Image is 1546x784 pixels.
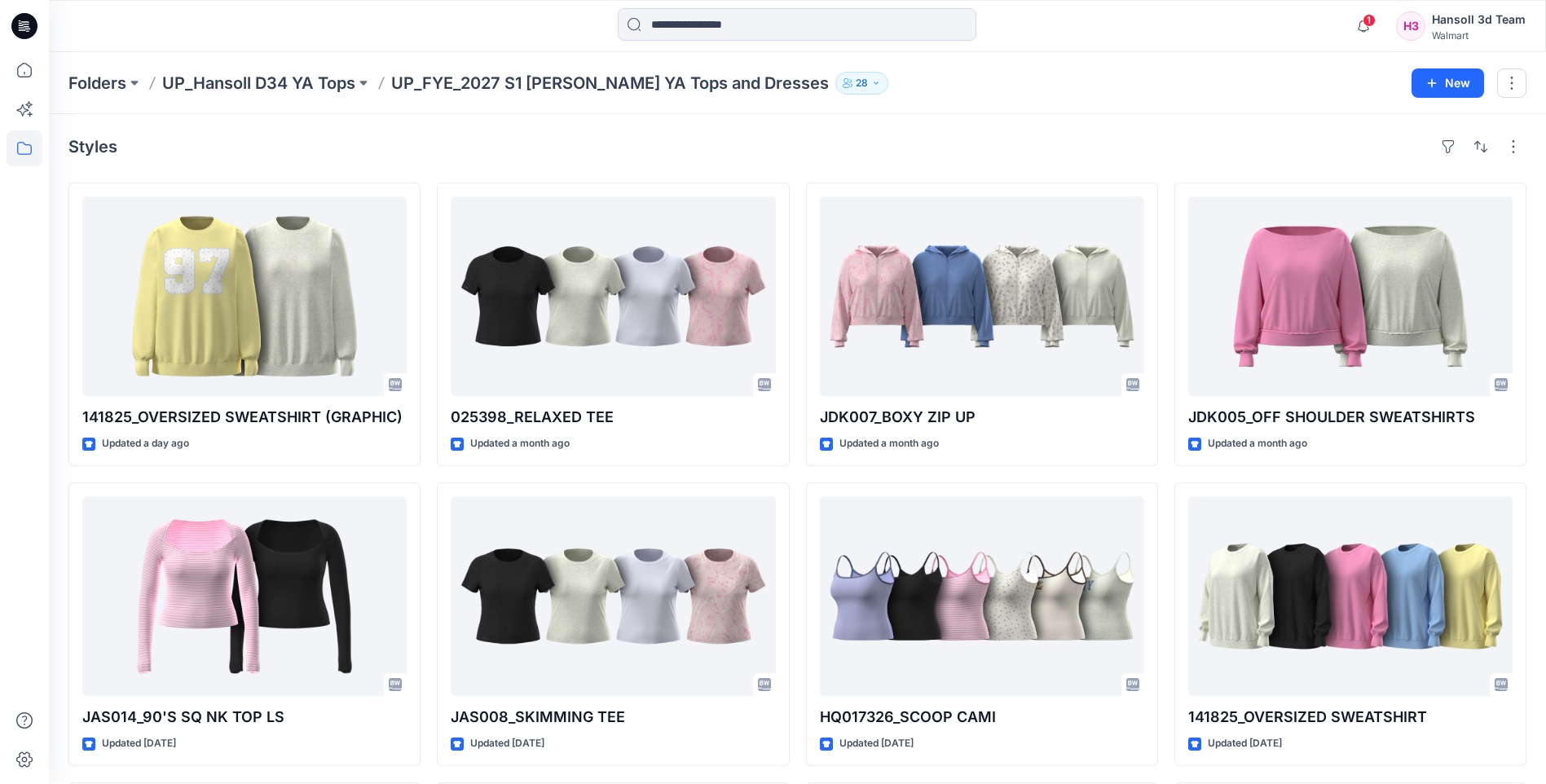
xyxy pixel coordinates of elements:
[82,196,407,396] a: 141825_OVERSIZED SWEATSHIRT (GRAPHIC)
[82,406,407,429] p: 141825_OVERSIZED SWEATSHIRT (GRAPHIC)
[820,196,1144,396] a: JDK007_BOXY ZIP UP
[391,72,829,95] p: UP_FYE_2027 S1 [PERSON_NAME] YA Tops and Dresses
[1208,735,1282,752] p: Updated [DATE]
[839,435,939,452] p: Updated a month ago
[68,137,117,156] h4: Styles
[1396,11,1425,41] div: H3
[102,735,176,752] p: Updated [DATE]
[68,72,126,95] a: Folders
[820,406,1144,429] p: JDK007_BOXY ZIP UP
[470,735,544,752] p: Updated [DATE]
[820,706,1144,729] p: HQ017326_SCOOP CAMI
[1432,29,1526,42] div: Walmart
[1188,706,1513,729] p: 141825_OVERSIZED SWEATSHIRT
[839,735,914,752] p: Updated [DATE]
[1188,496,1513,696] a: 141825_OVERSIZED SWEATSHIRT
[82,496,407,696] a: JAS014_90'S SQ NK TOP LS
[1188,406,1513,429] p: JDK005_OFF SHOULDER SWEATSHIRTS
[1432,10,1526,29] div: Hansoll 3d Team
[451,406,775,429] p: 025398_RELAXED TEE
[162,72,355,95] a: UP_Hansoll D34 YA Tops
[102,435,189,452] p: Updated a day ago
[451,196,775,396] a: 025398_RELAXED TEE
[82,706,407,729] p: JAS014_90'S SQ NK TOP LS
[1412,68,1484,98] button: New
[1188,196,1513,396] a: JDK005_OFF SHOULDER SWEATSHIRTS
[1363,14,1376,27] span: 1
[451,706,775,729] p: JAS008_SKIMMING TEE
[856,74,868,92] p: 28
[1208,435,1307,452] p: Updated a month ago
[470,435,570,452] p: Updated a month ago
[835,72,888,95] button: 28
[451,496,775,696] a: JAS008_SKIMMING TEE
[820,496,1144,696] a: HQ017326_SCOOP CAMI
